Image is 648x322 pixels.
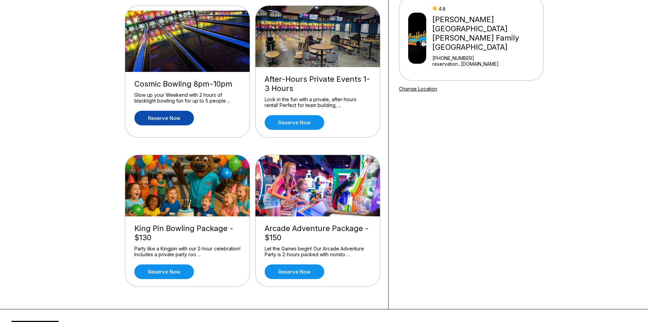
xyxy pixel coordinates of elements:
a: Reserve now [265,264,324,279]
img: Arcade Adventure Package - $150 [255,155,381,216]
div: Party like a Kingpin with our 2-hour celebration! Includes a private party roo ... [134,246,240,258]
a: reservation...[DOMAIN_NAME] [432,61,540,67]
div: [PHONE_NUMBER] [432,55,540,61]
img: King Pin Bowling Package - $130 [125,155,250,216]
img: Cosmic Bowling 8pm-10pm [125,11,250,72]
div: Arcade Adventure Package - $150 [265,224,371,242]
div: Glow up your Weekend with 2 hours of blacklight bowling fun for up to 5 people ... [134,92,240,104]
div: 4.8 [432,6,540,12]
div: Cosmic Bowling 8pm-10pm [134,79,240,89]
img: Buffaloe Lanes Mebane Family Bowling Center [408,13,427,64]
img: After-Hours Private Events 1-3 Hours [255,6,381,67]
div: After-Hours Private Events 1-3 Hours [265,75,371,93]
a: Change Location [399,86,437,92]
div: [PERSON_NAME][GEOGRAPHIC_DATA] [PERSON_NAME] Family [GEOGRAPHIC_DATA] [432,15,540,52]
div: Let the Games begin! Our Arcade Adventure Party is 2-hours packed with nonsto ... [265,246,371,258]
div: King Pin Bowling Package - $130 [134,224,240,242]
a: Reserve now [134,264,194,279]
div: Lock in the fun with a private, after-hours rental! Perfect for team building, ... [265,96,371,108]
a: Reserve now [265,115,324,130]
a: Reserve now [134,111,194,125]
